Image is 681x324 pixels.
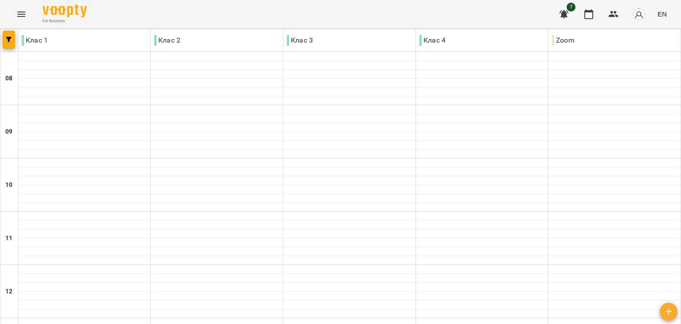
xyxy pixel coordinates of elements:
[43,18,87,24] span: For Business
[43,4,87,17] img: Voopty Logo
[660,303,677,320] button: Add lesson
[552,35,575,46] p: Zoom
[5,127,12,137] h6: 09
[5,287,12,296] h6: 12
[567,3,575,12] span: 7
[22,35,48,46] p: Клас 1
[633,8,645,20] img: avatar_s.png
[5,180,12,190] h6: 10
[154,35,180,46] p: Клас 2
[658,9,667,19] span: EN
[5,233,12,243] h6: 11
[419,35,446,46] p: Клас 4
[654,6,670,22] button: EN
[5,74,12,83] h6: 08
[11,4,32,25] button: Menu
[287,35,313,46] p: Клас 3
